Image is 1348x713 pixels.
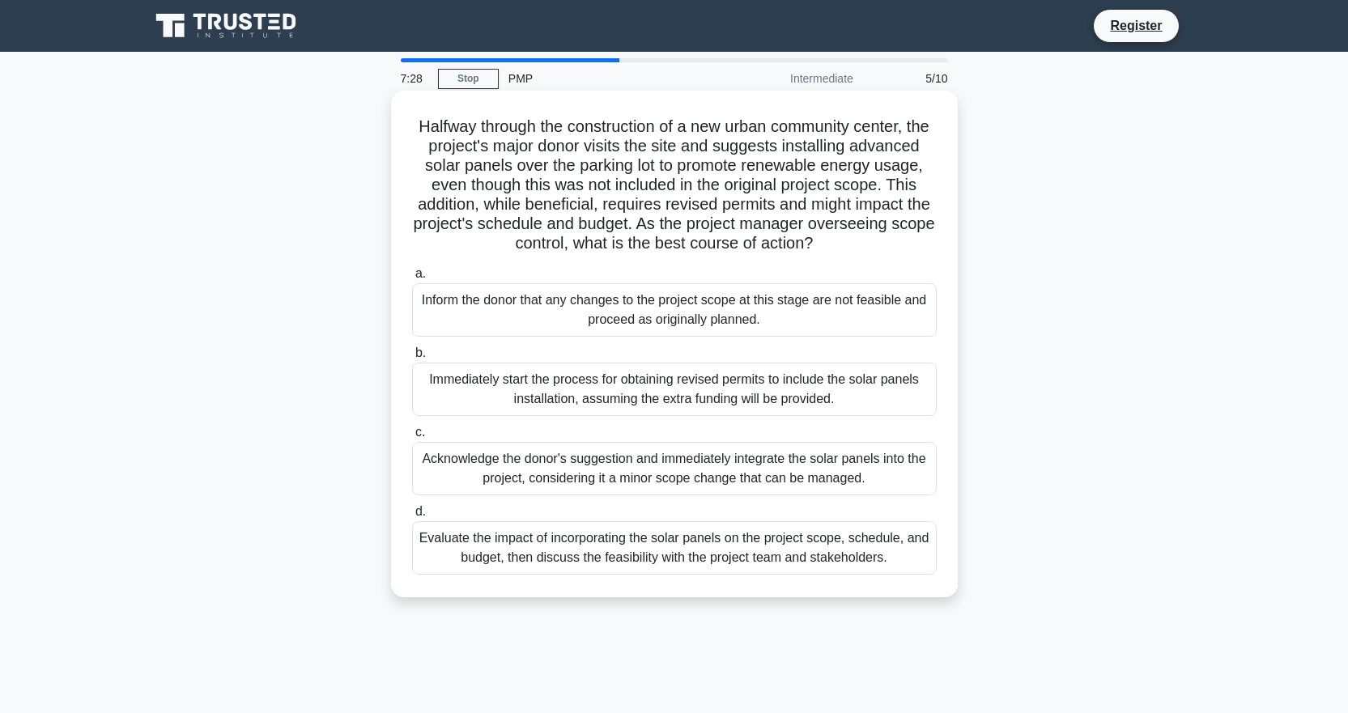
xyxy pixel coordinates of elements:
[1100,15,1172,36] a: Register
[415,266,426,280] span: a.
[721,62,863,95] div: Intermediate
[415,346,426,359] span: b.
[412,521,937,575] div: Evaluate the impact of incorporating the solar panels on the project scope, schedule, and budget,...
[863,62,958,95] div: 5/10
[415,425,425,439] span: c.
[391,62,438,95] div: 7:28
[412,363,937,416] div: Immediately start the process for obtaining revised permits to include the solar panels installat...
[415,504,426,518] span: d.
[412,442,937,495] div: Acknowledge the donor's suggestion and immediately integrate the solar panels into the project, c...
[412,283,937,337] div: Inform the donor that any changes to the project scope at this stage are not feasible and proceed...
[438,69,499,89] a: Stop
[410,117,938,254] h5: Halfway through the construction of a new urban community center, the project's major donor visit...
[499,62,721,95] div: PMP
